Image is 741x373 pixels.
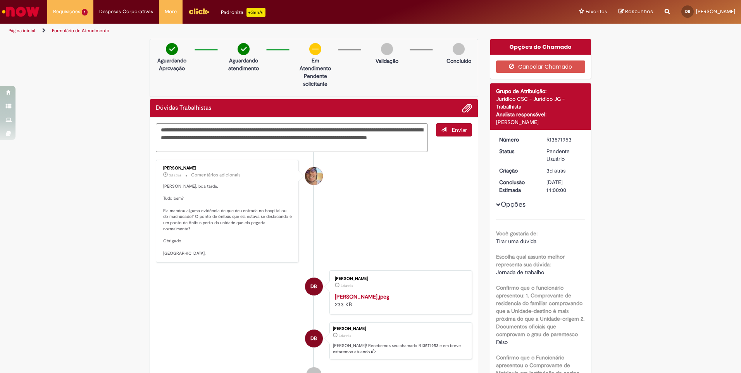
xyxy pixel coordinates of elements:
[310,277,317,296] span: DB
[496,238,536,245] span: Tirar uma dúvida
[462,103,472,113] button: Adicionar anexos
[493,136,541,143] dt: Número
[335,293,464,308] div: 233 KB
[165,8,177,16] span: More
[341,283,353,288] time: 26/09/2025 17:12:59
[496,111,586,118] div: Analista responsável:
[246,8,265,17] p: +GenAi
[452,126,467,133] span: Enviar
[221,8,265,17] div: Padroniza
[546,136,582,143] div: R13571953
[99,8,153,16] span: Despesas Corporativas
[619,8,653,16] a: Rascunhos
[335,276,464,281] div: [PERSON_NAME]
[493,147,541,155] dt: Status
[493,178,541,194] dt: Conclusão Estimada
[191,172,241,178] small: Comentários adicionais
[163,166,292,171] div: [PERSON_NAME]
[446,57,471,65] p: Concluído
[156,322,472,359] li: Daniela Greice De Araujo Fontella Brito
[496,284,584,338] b: Confirmo que o funcionário apresentou: 1. Comprovante de residencia do familiar comprovando que a...
[309,43,321,55] img: circle-minus.png
[436,123,472,136] button: Enviar
[296,57,334,72] p: Em Atendimento
[496,269,544,276] span: Jornada de trabalho
[9,28,35,34] a: Página inicial
[546,167,582,174] div: 26/09/2025 17:13:05
[156,105,211,112] h2: Dúvidas Trabalhistas Histórico de tíquete
[696,8,735,15] span: [PERSON_NAME]
[238,43,250,55] img: check-circle-green.png
[496,253,565,268] b: Escolha qual assunto melhor representa sua dúvida:
[685,9,690,14] span: DB
[496,60,586,73] button: Cancelar Chamado
[339,333,351,338] time: 26/09/2025 17:13:05
[586,8,607,16] span: Favoritos
[153,57,191,72] p: Aguardando Aprovação
[546,147,582,163] div: Pendente Usuário
[381,43,393,55] img: img-circle-grey.png
[1,4,41,19] img: ServiceNow
[625,8,653,15] span: Rascunhos
[341,283,353,288] span: 3d atrás
[166,43,178,55] img: check-circle-green.png
[305,330,323,347] div: Daniela Greice De Araujo Fontella Brito
[156,123,428,152] textarea: Digite sua mensagem aqui...
[52,28,109,34] a: Formulário de Atendimento
[333,343,468,355] p: [PERSON_NAME]! Recebemos seu chamado R13571953 e em breve estaremos atuando.
[82,9,88,16] span: 1
[546,167,565,174] span: 3d atrás
[496,95,586,111] div: Jurídico CSC - Jurídico JG - Trabalhista
[335,293,389,300] a: [PERSON_NAME].jpeg
[310,329,317,348] span: DB
[305,167,323,185] div: Pedro Henrique De Oliveira Alves
[305,278,323,295] div: Daniela Greice De Araujo Fontella Brito
[163,183,292,256] p: [PERSON_NAME], boa tarde. Tudo bem? Ela mandou alguma evidência de que deu entrada no hospital ou...
[376,57,398,65] p: Validação
[53,8,80,16] span: Requisições
[490,39,591,55] div: Opções do Chamado
[496,338,508,345] span: Falso
[493,167,541,174] dt: Criação
[546,178,582,194] div: [DATE] 14:00:00
[496,230,538,237] b: Você gostaria de:
[169,173,181,178] span: 3d atrás
[496,87,586,95] div: Grupo de Atribuição:
[6,24,488,38] ul: Trilhas de página
[296,72,334,88] p: Pendente solicitante
[546,167,565,174] time: 26/09/2025 17:13:05
[333,326,468,331] div: [PERSON_NAME]
[225,57,262,72] p: Aguardando atendimento
[188,5,209,17] img: click_logo_yellow_360x200.png
[453,43,465,55] img: img-circle-grey.png
[496,118,586,126] div: [PERSON_NAME]
[339,333,351,338] span: 3d atrás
